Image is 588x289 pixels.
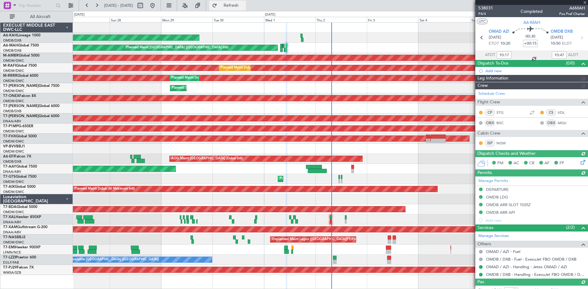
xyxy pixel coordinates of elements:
div: Planned Maint Dubai (Al Maktoum Intl) [221,63,281,72]
span: 538031 [478,5,493,11]
a: T7-NASBBJ2 [3,235,25,239]
div: Completed [521,8,543,15]
span: All Aircraft [16,15,65,19]
div: Planned Maint Dubai (Al Maktoum Intl) [172,83,232,93]
button: Refresh [209,1,246,10]
a: LFMN/NCE [3,250,21,255]
span: A6-MAH [3,44,18,47]
span: (2/2) [566,224,575,231]
a: DNAA/ABV [3,119,21,124]
span: Others [477,241,491,248]
a: T7-AIXGlobal 5000 [3,185,36,189]
a: T7-AAYGlobal 7500 [3,165,37,169]
a: A6-EFIFalcon 7X [3,155,31,158]
a: T7-GTSGlobal 7500 [3,175,36,179]
a: DNAA/ABV [3,169,21,174]
a: OMDB/DXB [3,109,21,113]
span: M-AMBR [3,54,19,57]
div: Mon 29 [161,17,213,22]
a: T7-[PERSON_NAME]Global 6000 [3,114,59,118]
a: WMSA/SZB [3,270,21,275]
a: T7-ONEXFalcon 8X [3,94,36,98]
a: OMDB/DXB [3,38,21,43]
span: ELDT [562,41,572,47]
a: T7-XAMGulfstream G-200 [3,225,47,229]
a: A6-KAHLineage 1000 [3,34,40,37]
span: T7-[PERSON_NAME] [3,104,39,108]
a: M-RAFIGlobal 7500 [3,64,37,68]
input: Trip Number [19,1,54,10]
a: T7-LZZIPraetor 600 [3,256,36,259]
a: OMDW/DWC [3,240,24,245]
a: DNAA/ABV [3,230,21,235]
span: Refresh [218,3,244,8]
span: T7-[PERSON_NAME] [3,84,39,88]
span: [DATE] [489,35,501,41]
a: OMDW/DWC [3,139,24,144]
a: T7-FHXGlobal 5000 [3,135,37,138]
div: Wed 1 [264,17,315,22]
div: A/C Unavailable [GEOGRAPHIC_DATA] ([GEOGRAPHIC_DATA]) [59,255,159,264]
span: A6-MAH [523,19,540,26]
a: T7-[PERSON_NAME]Global 6000 [3,104,59,108]
span: A6MAH [559,5,585,11]
a: T7-[PERSON_NAME]Global 7500 [3,84,59,88]
div: Thu 2 [315,17,367,22]
div: Tue 30 [213,17,264,22]
a: OMDW/DWC [3,69,24,73]
div: Unplanned Maint Lagos ([GEOGRAPHIC_DATA][PERSON_NAME]) [272,235,375,244]
span: [DATE] [551,35,563,41]
span: [DATE] - [DATE] [104,3,133,8]
span: T7-NAS [3,235,17,239]
a: T7-BDAGlobal 5000 [3,205,37,209]
span: Services [477,224,493,232]
div: [DATE] [74,12,85,17]
button: UTC [477,19,488,24]
a: OMDB / DXB - Fuel - ExecuJet FBO OMDB / DXB [486,257,576,262]
span: T7-GTS [3,175,16,179]
span: ATOT [485,52,495,58]
a: OMDW/DWC [3,58,24,63]
a: OMDW/DWC [3,89,24,93]
span: T7-BDA [3,205,17,209]
a: OMDW/DWC [3,129,24,134]
span: ALDT [568,52,578,58]
span: VP-BVV [3,145,16,148]
div: Planned Maint Dubai (Al Maktoum Intl) [171,73,232,83]
span: A6-EFI [3,155,14,158]
a: OMDB/DXB [3,159,21,164]
a: T7-XALHawker 850XP [3,215,41,219]
span: T7-AAY [3,165,16,169]
div: Sun 28 [110,17,161,22]
a: OMDW/DWC [3,180,24,184]
div: Add new [485,68,585,73]
a: OMDW/DWC [3,79,24,83]
a: M-RRRRGlobal 6000 [3,74,38,78]
span: T7-ONEX [3,94,19,98]
span: Dispatch To-Dos [477,60,508,67]
span: T7-FHX [3,135,16,138]
span: OMAD AZI [489,29,509,35]
a: T7-P1MPG-650ER [3,124,33,128]
div: Planned Maint Dubai (Al Maktoum Intl) [280,174,340,183]
span: 00:30 [526,34,535,40]
a: OMDB/DXB [3,48,21,53]
a: VP-BVVBBJ1 [3,145,25,148]
a: OMDW/DWC [3,190,24,194]
span: (0/0) [566,60,575,66]
div: Sun 5 [470,17,522,22]
div: Fri 3 [367,17,418,22]
span: 10:20 [500,41,510,47]
a: Manage Services [478,233,509,239]
a: EGLF/FAB [3,260,19,265]
span: T7-PJ29 [3,266,17,269]
span: T7-[PERSON_NAME] [3,114,39,118]
a: A6-MAHGlobal 7500 [3,44,39,47]
a: OMAD / AZI - Fuel [486,249,520,254]
span: T7-EMI [3,246,15,249]
button: All Aircraft [7,12,66,22]
div: Planned Maint [GEOGRAPHIC_DATA] ([GEOGRAPHIC_DATA] Intl) [126,43,228,52]
a: M-AMBRGlobal 5000 [3,54,40,57]
a: OMAD / AZI - Handling - Jetex OMAD / AZI [486,264,567,269]
div: Planned Maint Dubai (Al Maktoum Intl) [74,184,135,194]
